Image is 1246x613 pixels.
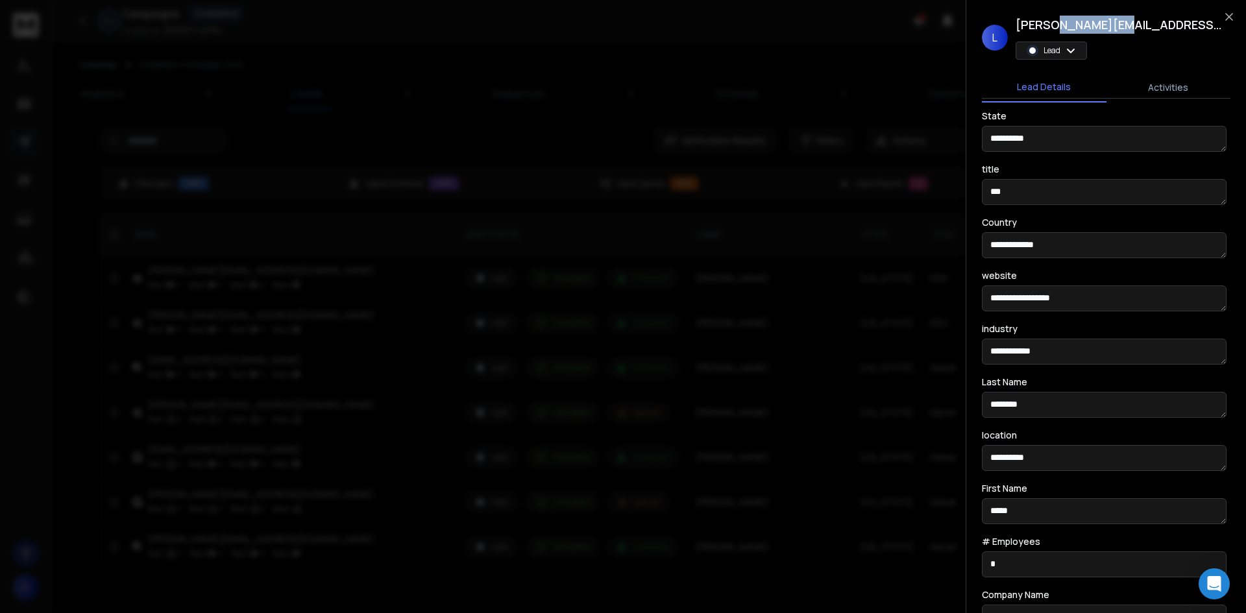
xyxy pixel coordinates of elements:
label: Company Name [982,590,1049,599]
button: Lead Details [982,73,1106,102]
p: Lead [1044,45,1060,56]
label: # Employees [982,537,1040,546]
label: Country [982,218,1017,227]
label: Last Name [982,378,1027,387]
span: L [982,25,1008,51]
label: industry [982,324,1018,333]
label: First Name [982,484,1027,493]
div: Open Intercom Messenger [1199,568,1230,599]
h1: [PERSON_NAME][EMAIL_ADDRESS][DOMAIN_NAME] [1016,16,1223,34]
label: location [982,431,1017,440]
label: title [982,165,999,174]
button: Activities [1106,73,1231,102]
label: website [982,271,1017,280]
label: State [982,112,1007,121]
